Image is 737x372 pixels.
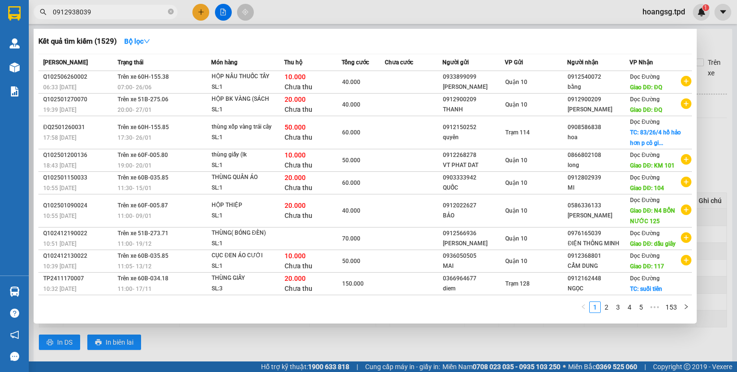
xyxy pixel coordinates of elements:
img: logo-vxr [8,6,21,21]
img: solution-icon [10,86,20,96]
div: CỤC ĐEN ÁO CƯỚI [212,251,284,261]
span: TC: suối tiên [630,286,662,292]
div: QUỐC [443,183,504,193]
span: Dọc Đường [630,197,660,204]
span: Dọc Đường [630,230,660,237]
span: Quận 10 [505,79,527,85]
li: Next Page [680,301,692,313]
div: 0912540072 [568,72,629,82]
span: TC: 83/26/4 hồ hảo hơn p cô gi... [630,129,681,146]
span: down [143,38,150,45]
span: message [10,352,19,361]
div: [PERSON_NAME] [568,105,629,115]
li: 5 [635,301,647,313]
span: 18:43 [DATE] [43,162,76,169]
div: 0912802939 [568,173,629,183]
li: 2 [601,301,612,313]
div: SL: 1 [212,105,284,115]
span: Trạm 114 [505,129,530,136]
span: Món hàng [211,59,238,66]
span: Tổng cước [342,59,369,66]
div: [PERSON_NAME] [443,239,504,249]
div: 0908586838 [568,122,629,132]
span: Thu hộ [284,59,302,66]
div: SL: 3 [212,284,284,294]
div: 0586336133 [568,201,629,211]
div: Q102501150033 [43,173,115,183]
span: 17:30 - 26/01 [118,134,152,141]
span: plus-circle [681,232,691,243]
span: Chưa thu [285,106,312,113]
span: Người nhận [567,59,598,66]
span: ••• [647,301,662,313]
span: Giao DĐ: dầu giây [630,240,676,247]
div: VT PHAT DAT [443,160,504,170]
span: Trạng thái [118,59,143,66]
span: Dọc Đường [630,119,660,125]
div: MAI [443,261,504,271]
span: 10:51 [DATE] [43,240,76,247]
div: TP2411170007 [43,274,115,284]
div: 0976165039 [568,228,629,239]
div: 0936050505 [443,251,504,261]
span: 20.000 [285,275,306,282]
div: ĐQ2501260031 [43,122,115,132]
span: plus-circle [681,177,691,187]
div: SL: 1 [212,82,284,93]
span: Trên xe 60F-005.80 [118,152,168,158]
span: 11:00 - 09/01 [118,213,152,219]
input: Tìm tên, số ĐT hoặc mã đơn [53,7,166,17]
span: 40.000 [342,207,360,214]
span: left [581,304,586,310]
div: SL: 1 [212,239,284,249]
span: 11:00 - 17/11 [118,286,152,292]
span: Trên xe 51B-275.06 [118,96,168,103]
span: [PERSON_NAME] [43,59,88,66]
div: 0912150252 [443,122,504,132]
button: left [578,301,589,313]
span: Giao DĐ: 104 [630,185,664,192]
span: Dọc Đường [630,96,660,103]
span: plus-circle [681,204,691,215]
span: Quận 10 [505,157,527,164]
span: Chưa cước [385,59,413,66]
span: 70.000 [342,235,360,242]
span: Chưa thu [285,212,312,219]
div: HỘP BK VÀNG (SÁCH [212,94,284,105]
div: [PERSON_NAME] [568,211,629,221]
span: Trên xe 60F-005.87 [118,202,168,209]
span: plus-circle [681,76,691,86]
div: 0912368801 [568,251,629,261]
span: 11:00 - 19/12 [118,240,152,247]
span: Trên xe 60H-155.38 [118,73,169,80]
span: Dọc Đường [630,174,660,181]
div: thùng giấy (lk [212,150,284,160]
span: Chưa thu [285,285,312,292]
span: Dọc Đường [630,275,660,282]
span: 20.000 [285,96,306,103]
span: Quận 10 [505,235,527,242]
div: Q102506260002 [43,72,115,82]
div: SL: 1 [212,160,284,171]
div: 0933899099 [443,72,504,82]
a: 2 [601,302,612,312]
span: 10:32 [DATE] [43,286,76,292]
span: notification [10,330,19,339]
div: 0903333942 [443,173,504,183]
span: 11:05 - 13/12 [118,263,152,270]
span: close-circle [168,9,174,14]
div: [PERSON_NAME] [443,82,504,92]
div: THÙNG( BÓNG ĐÈN) [212,228,284,239]
div: 0912268278 [443,150,504,160]
h3: Kết quả tìm kiếm ( 1529 ) [38,36,117,47]
span: Trên xe 60B-035.85 [118,252,168,259]
div: SL: 1 [212,132,284,143]
span: question-circle [10,309,19,318]
a: 4 [624,302,635,312]
span: 10.000 [285,151,306,159]
span: plus-circle [681,154,691,165]
span: Chưa thu [285,161,312,169]
span: Chưa thu [285,262,312,270]
span: Quận 10 [505,180,527,186]
div: SL: 1 [212,183,284,193]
